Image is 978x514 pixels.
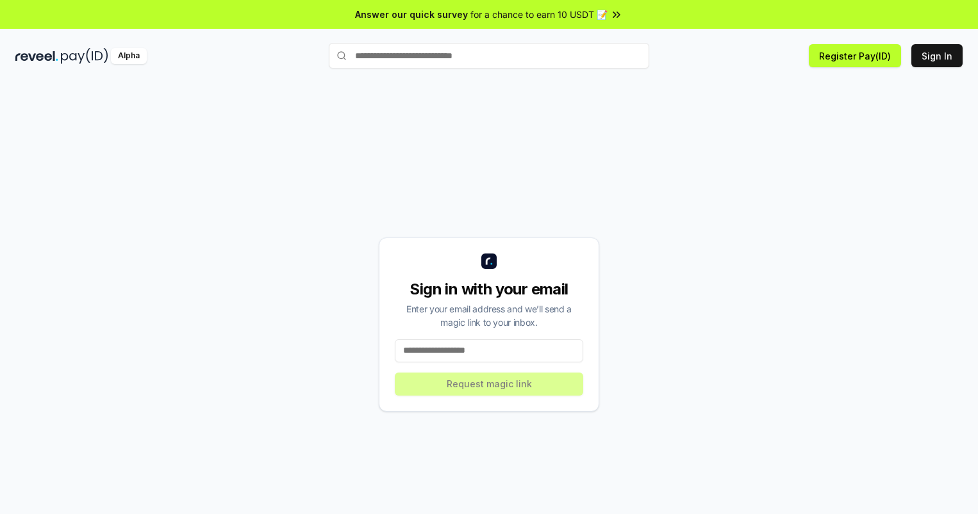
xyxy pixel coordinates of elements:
span: Answer our quick survey [355,8,468,21]
span: for a chance to earn 10 USDT 📝 [470,8,608,21]
div: Enter your email address and we’ll send a magic link to your inbox. [395,302,583,329]
button: Sign In [911,44,963,67]
div: Sign in with your email [395,279,583,300]
img: logo_small [481,253,497,269]
div: Alpha [111,48,147,64]
img: reveel_dark [15,48,58,64]
button: Register Pay(ID) [809,44,901,67]
img: pay_id [61,48,108,64]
